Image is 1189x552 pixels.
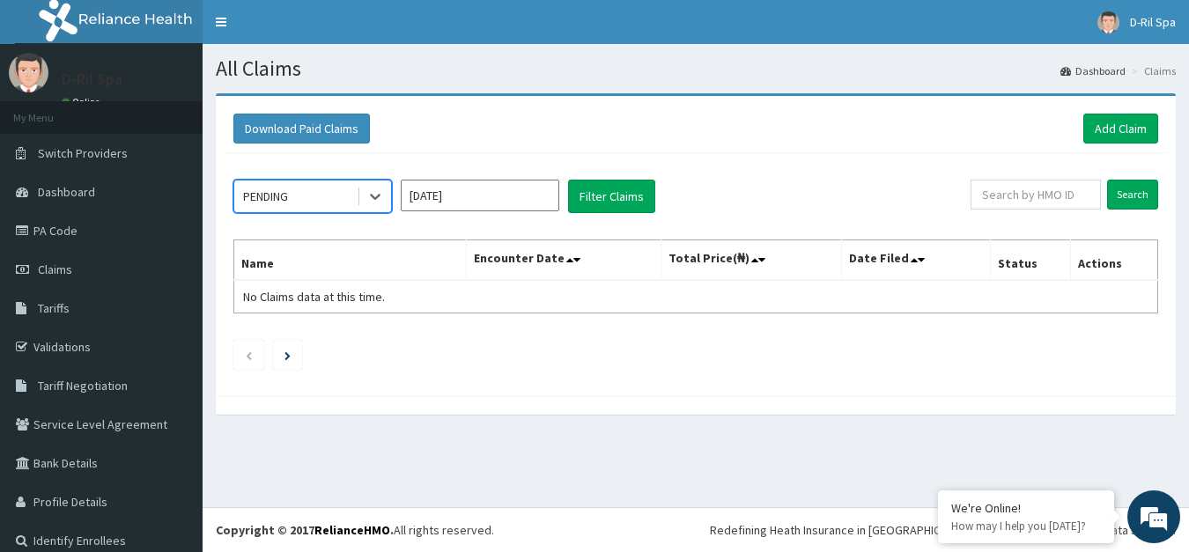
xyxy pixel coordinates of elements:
[971,180,1101,210] input: Search by HMO ID
[661,240,842,281] th: Total Price(₦)
[38,184,95,200] span: Dashboard
[841,240,990,281] th: Date Filed
[203,507,1189,552] footer: All rights reserved.
[234,240,467,281] th: Name
[62,71,122,87] p: D-Ril Spa
[216,522,394,538] strong: Copyright © 2017 .
[243,289,385,305] span: No Claims data at this time.
[38,145,128,161] span: Switch Providers
[1127,63,1176,78] li: Claims
[62,96,104,108] a: Online
[1107,180,1158,210] input: Search
[991,240,1071,281] th: Status
[1071,240,1158,281] th: Actions
[951,519,1101,534] p: How may I help you today?
[1083,114,1158,144] a: Add Claim
[38,300,70,316] span: Tariffs
[568,180,655,213] button: Filter Claims
[710,521,1176,539] div: Redefining Heath Insurance in [GEOGRAPHIC_DATA] using Telemedicine and Data Science!
[401,180,559,211] input: Select Month and Year
[216,57,1176,80] h1: All Claims
[314,522,390,538] a: RelianceHMO
[233,114,370,144] button: Download Paid Claims
[38,378,128,394] span: Tariff Negotiation
[245,347,253,363] a: Previous page
[1097,11,1119,33] img: User Image
[284,347,291,363] a: Next page
[9,53,48,92] img: User Image
[1060,63,1126,78] a: Dashboard
[243,188,288,205] div: PENDING
[1130,14,1176,30] span: D-Ril Spa
[951,500,1101,516] div: We're Online!
[38,261,72,277] span: Claims
[467,240,661,281] th: Encounter Date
